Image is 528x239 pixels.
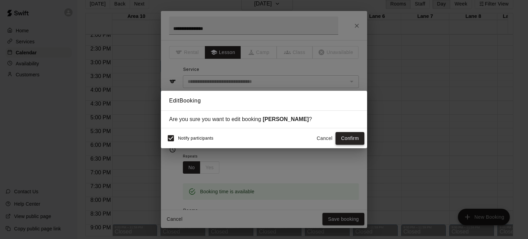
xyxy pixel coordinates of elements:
div: Are you sure you want to edit booking ? [169,116,359,122]
h2: Edit Booking [161,91,367,111]
strong: [PERSON_NAME] [263,116,309,122]
span: Notify participants [178,136,213,141]
button: Confirm [335,132,364,145]
button: Cancel [313,132,335,145]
